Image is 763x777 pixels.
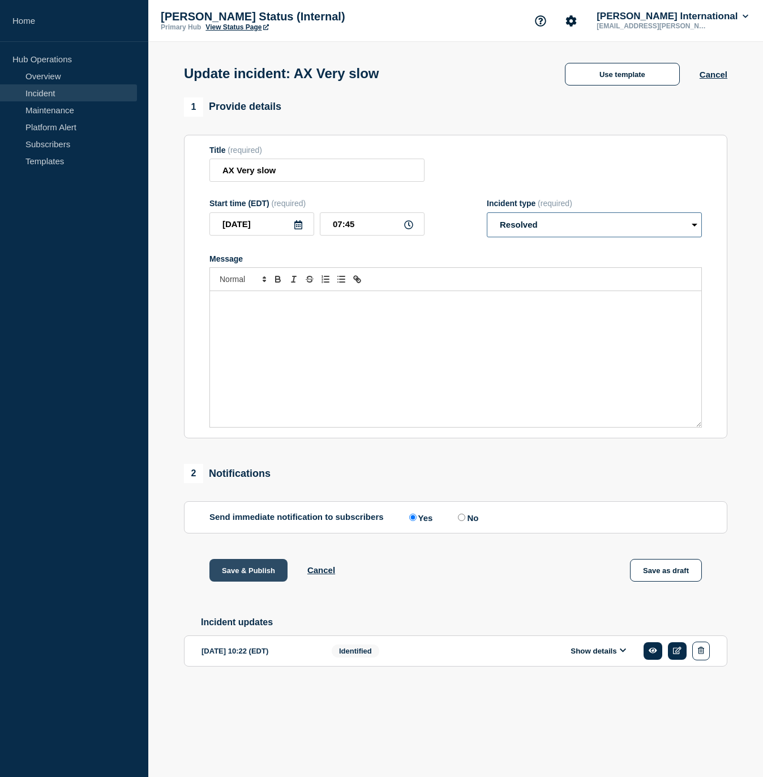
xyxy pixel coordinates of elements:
div: Start time (EDT) [209,199,425,208]
p: Primary Hub [161,23,201,31]
p: [EMAIL_ADDRESS][PERSON_NAME][DOMAIN_NAME] [594,22,712,30]
a: View Status Page [205,23,268,31]
div: Notifications [184,464,271,483]
button: Cancel [700,70,727,79]
button: Save & Publish [209,559,288,582]
label: No [455,512,478,523]
input: Title [209,159,425,182]
input: Yes [409,514,417,521]
span: Font size [215,272,270,286]
span: 1 [184,97,203,117]
div: Incident type [487,199,702,208]
button: Toggle bold text [270,272,286,286]
p: Send immediate notification to subscribers [209,512,384,523]
button: [PERSON_NAME] International [594,11,751,22]
span: (required) [272,199,306,208]
input: No [458,514,465,521]
button: Show details [567,646,629,656]
div: Title [209,146,425,155]
button: Cancel [307,565,335,575]
button: Toggle strikethrough text [302,272,318,286]
span: (required) [538,199,572,208]
h1: Update incident: AX Very slow [184,66,379,82]
button: Toggle ordered list [318,272,333,286]
div: Send immediate notification to subscribers [209,512,702,523]
span: (required) [228,146,262,155]
p: [PERSON_NAME] Status (Internal) [161,10,387,23]
select: Incident type [487,212,702,237]
button: Toggle italic text [286,272,302,286]
button: Support [529,9,552,33]
button: Toggle bulleted list [333,272,349,286]
button: Account settings [559,9,583,33]
h2: Incident updates [201,617,727,627]
button: Save as draft [630,559,702,582]
div: Provide details [184,97,281,117]
input: YYYY-MM-DD [209,212,314,236]
div: Message [210,291,701,427]
button: Toggle link [349,272,365,286]
input: HH:MM [320,212,425,236]
span: Identified [332,644,379,658]
div: Message [209,254,702,263]
div: [DATE] 10:22 (EDT) [202,642,315,660]
span: 2 [184,464,203,483]
button: Use template [565,63,680,86]
label: Yes [406,512,433,523]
